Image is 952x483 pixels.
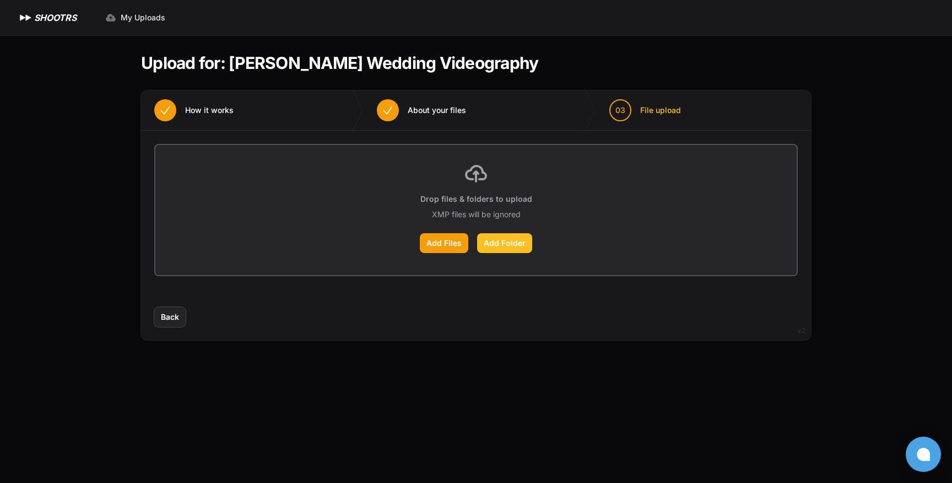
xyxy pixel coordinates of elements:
[420,194,532,205] p: Drop files & folders to upload
[161,312,179,323] span: Back
[364,90,479,130] button: About your files
[420,233,468,253] label: Add Files
[596,90,694,130] button: 03 File upload
[99,8,172,28] a: My Uploads
[154,307,186,327] button: Back
[34,11,77,24] h1: SHOOTRS
[906,437,941,472] button: Open chat window
[408,105,466,116] span: About your files
[121,12,165,23] span: My Uploads
[141,90,247,130] button: How it works
[640,105,681,116] span: File upload
[185,105,234,116] span: How it works
[798,324,805,337] div: v2
[615,105,625,116] span: 03
[18,11,34,24] img: SHOOTRS
[18,11,77,24] a: SHOOTRS SHOOTRS
[141,53,538,73] h1: Upload for: [PERSON_NAME] Wedding Videography
[477,233,532,253] label: Add Folder
[432,209,521,220] p: XMP files will be ignored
